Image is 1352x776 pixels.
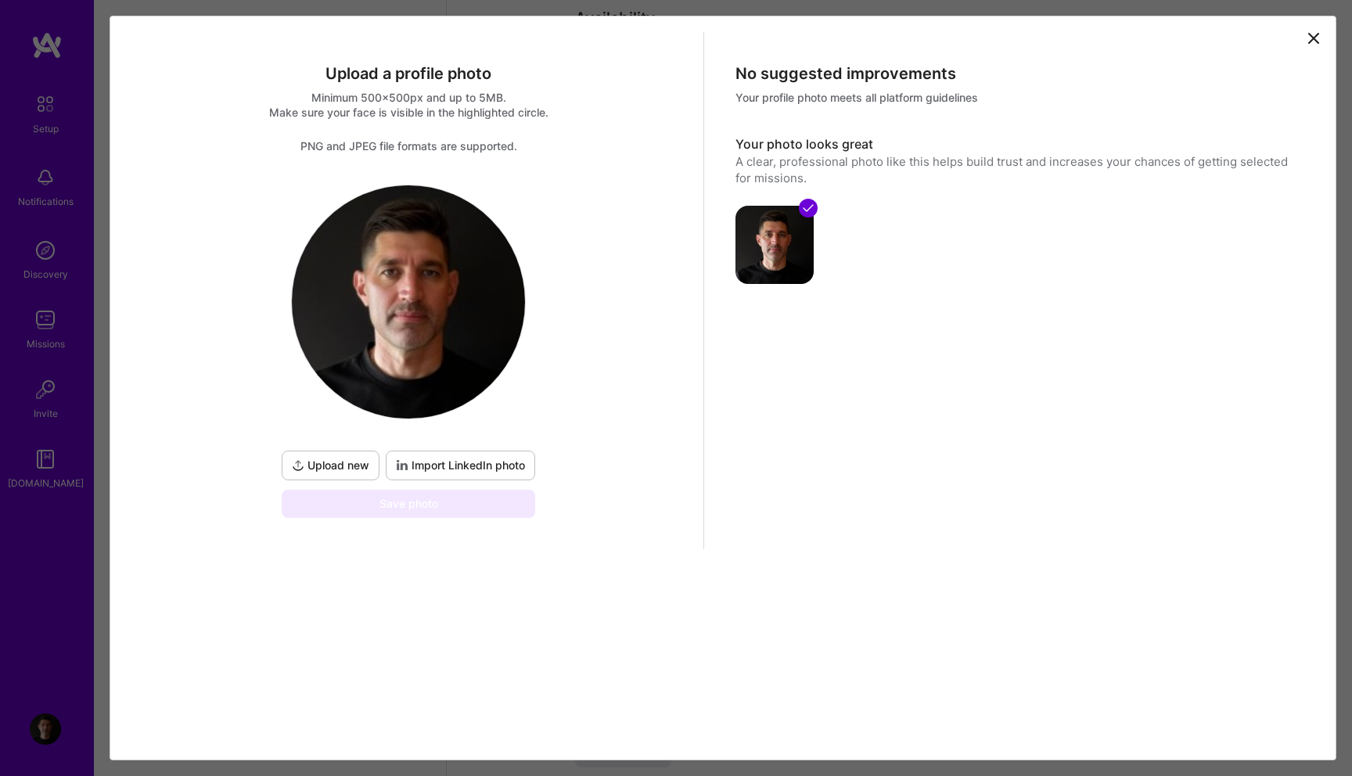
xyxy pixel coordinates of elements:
div: PNG and JPEG file formats are supported. [126,138,692,153]
div: logoUpload newImport LinkedIn photoSave photo [279,185,538,518]
span: Import LinkedIn photo [396,458,525,473]
span: Upload new [292,458,369,473]
h3: Your photo looks great [735,136,1301,153]
div: To import a profile photo add your LinkedIn URL to your profile. [386,451,535,480]
img: logo [292,185,525,419]
i: icon UploadDark [292,459,304,472]
div: Make sure your face is visible in the highlighted circle. [126,105,692,120]
div: Upload a profile photo [126,63,692,84]
button: Import LinkedIn photo [386,451,535,480]
img: avatar [735,206,814,284]
div: Your profile photo meets all platform guidelines [735,90,1301,105]
i: icon LinkedInDarkV2 [396,459,408,472]
button: Upload new [282,451,379,480]
div: A clear, professional photo like this helps build trust and increases your chances of getting sel... [735,153,1301,187]
div: No suggested improvements [735,63,1301,84]
div: Minimum 500x500px and up to 5MB. [126,90,692,105]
